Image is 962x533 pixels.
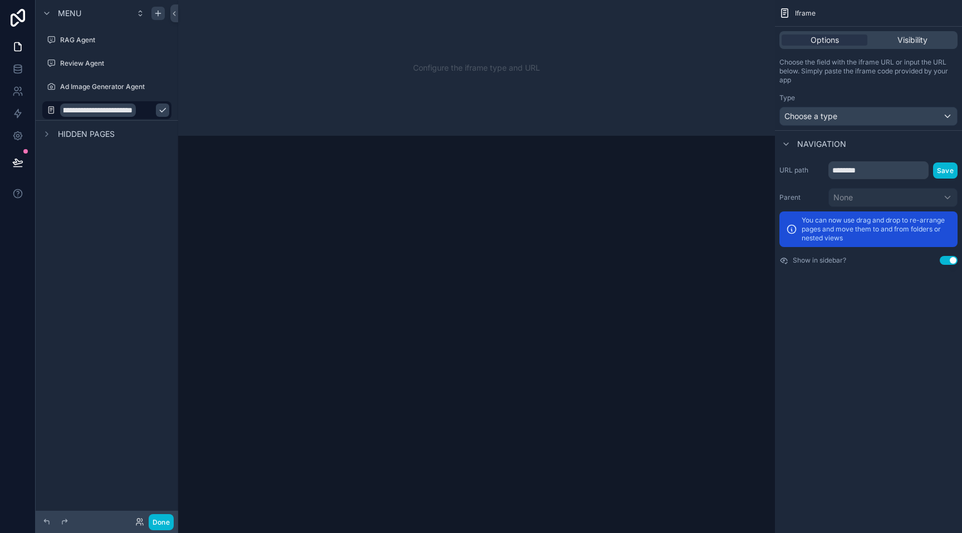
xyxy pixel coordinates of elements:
[42,55,171,72] a: Review Agent
[779,58,958,85] p: Choose the field with the iframe URL or input the URL below. Simply paste the iframe code provide...
[42,78,171,96] a: Ad Image Generator Agent
[60,36,169,45] label: RAG Agent
[149,514,174,530] button: Done
[797,139,846,150] span: Navigation
[795,9,816,18] span: Iframe
[828,188,958,207] button: None
[897,34,927,46] span: Visibility
[802,216,951,243] p: You can now use drag and drop to re-arrange pages and move them to and from folders or nested views
[779,93,795,102] label: Type
[58,129,115,140] span: Hidden pages
[784,111,837,121] span: Choose a type
[833,192,853,203] span: None
[933,162,958,179] button: Save
[60,82,169,91] label: Ad Image Generator Agent
[779,193,824,202] label: Parent
[60,59,169,68] label: Review Agent
[196,18,757,118] div: Configure the iframe type and URL
[779,166,824,175] label: URL path
[793,256,846,265] label: Show in sidebar?
[779,107,958,126] button: Choose a type
[58,8,81,19] span: Menu
[42,31,171,49] a: RAG Agent
[811,34,839,46] span: Options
